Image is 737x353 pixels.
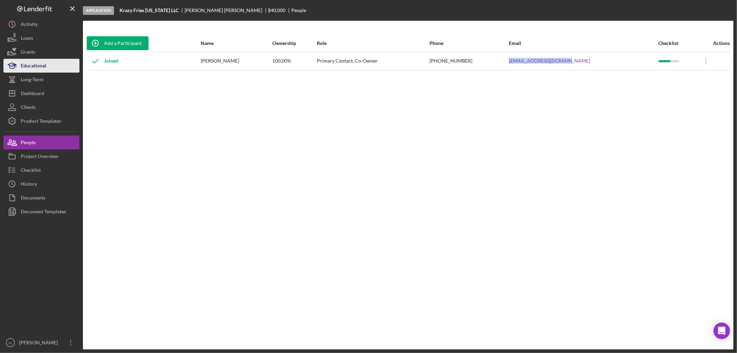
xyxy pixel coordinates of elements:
[429,40,508,46] div: Phone
[21,86,44,102] div: Dashboard
[21,59,46,74] div: Educational
[3,31,79,45] button: Loans
[21,114,61,130] div: Product Templates
[104,36,142,50] div: Add a Participant
[120,8,179,13] b: Krazy Fries [US_STATE] LLC
[714,323,730,339] div: Open Intercom Messenger
[429,53,508,70] div: [PHONE_NUMBER]
[3,149,79,163] button: Project Overview
[21,73,44,88] div: Long-Term
[3,136,79,149] button: People
[8,341,12,345] text: AL
[268,7,286,13] span: $40,000
[21,136,36,151] div: People
[21,31,33,47] div: Loans
[21,100,36,116] div: Clients
[3,45,79,59] button: Grants
[3,17,79,31] button: Activity
[509,40,658,46] div: Email
[3,59,79,73] button: Educational
[83,6,114,15] div: Application
[3,73,79,86] button: Long-Term
[272,40,316,46] div: Ownership
[272,53,316,70] div: 100.00%
[3,163,79,177] button: Checklist
[21,45,35,61] div: Grants
[3,86,79,100] button: Dashboard
[201,40,272,46] div: Name
[317,40,429,46] div: Role
[3,205,79,219] button: Document Templates
[3,177,79,191] button: History
[21,205,66,220] div: Document Templates
[21,177,37,193] div: History
[291,8,306,13] div: People
[659,40,697,46] div: Checklist
[509,58,590,64] a: [EMAIL_ADDRESS][DOMAIN_NAME]
[3,336,79,350] button: AL[PERSON_NAME]
[698,40,730,46] div: Actions
[185,8,268,13] div: [PERSON_NAME] [PERSON_NAME]
[3,191,79,205] button: Documents
[21,163,41,179] div: Checklist
[3,114,79,128] button: Product Templates
[21,191,45,206] div: Documents
[87,36,149,50] button: Add a Participant
[17,336,62,351] div: [PERSON_NAME]
[21,149,58,165] div: Project Overview
[3,100,79,114] button: Clients
[201,53,272,70] div: [PERSON_NAME]
[317,53,429,70] div: Primary Contact, Co-Owner
[21,17,38,33] div: Activity
[87,53,118,70] div: Joined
